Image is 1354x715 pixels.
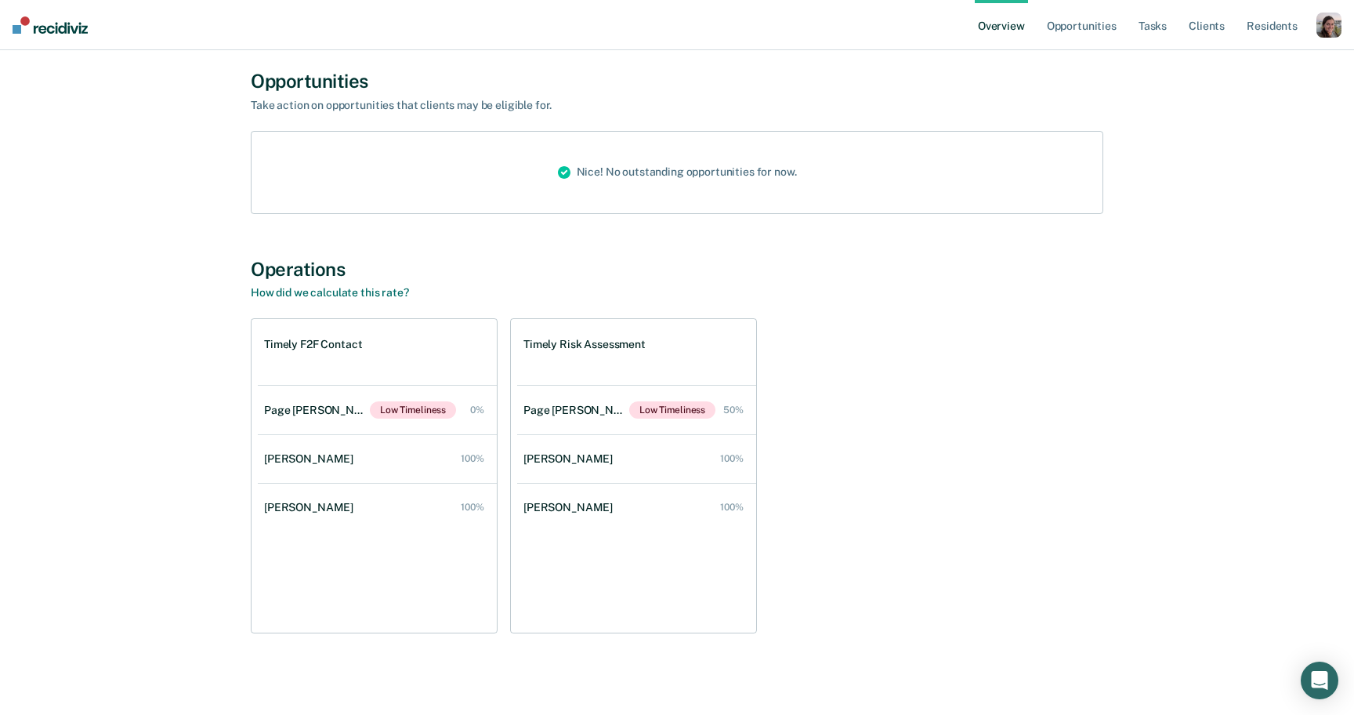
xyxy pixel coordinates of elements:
[517,437,756,481] a: [PERSON_NAME] 100%
[523,404,629,417] div: Page [PERSON_NAME]
[251,70,1103,93] div: Opportunities
[264,501,360,514] div: [PERSON_NAME]
[258,386,497,434] a: Page [PERSON_NAME]Low Timeliness 0%
[258,437,497,481] a: [PERSON_NAME] 100%
[370,401,456,419] span: Low Timeliness
[461,453,484,464] div: 100%
[723,405,744,416] div: 50%
[461,502,484,513] div: 100%
[251,258,1103,281] div: Operations
[264,404,370,417] div: Page [PERSON_NAME]
[629,401,715,419] span: Low Timeliness
[251,286,409,299] a: How did we calculate this rate?
[523,452,619,466] div: [PERSON_NAME]
[517,485,756,530] a: [PERSON_NAME] 100%
[13,16,88,34] img: Recidiviz
[264,338,362,351] h1: Timely F2F Contact
[720,453,744,464] div: 100%
[720,502,744,513] div: 100%
[258,485,497,530] a: [PERSON_NAME] 100%
[545,132,809,213] div: Nice! No outstanding opportunities for now.
[523,338,646,351] h1: Timely Risk Assessment
[470,405,484,416] div: 0%
[517,386,756,434] a: Page [PERSON_NAME]Low Timeliness 50%
[523,501,619,514] div: [PERSON_NAME]
[1301,662,1338,699] div: Open Intercom Messenger
[264,452,360,466] div: [PERSON_NAME]
[251,99,799,112] div: Take action on opportunities that clients may be eligible for.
